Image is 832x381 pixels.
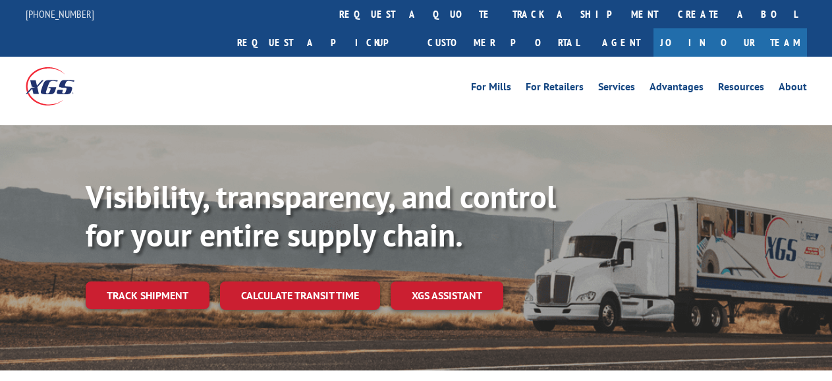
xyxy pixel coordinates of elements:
[26,7,94,20] a: [PHONE_NUMBER]
[86,281,209,309] a: Track shipment
[526,82,584,96] a: For Retailers
[589,28,653,57] a: Agent
[718,82,764,96] a: Resources
[650,82,704,96] a: Advantages
[86,176,556,255] b: Visibility, transparency, and control for your entire supply chain.
[391,281,503,310] a: XGS ASSISTANT
[227,28,418,57] a: Request a pickup
[220,281,380,310] a: Calculate transit time
[471,82,511,96] a: For Mills
[418,28,589,57] a: Customer Portal
[779,82,807,96] a: About
[653,28,807,57] a: Join Our Team
[598,82,635,96] a: Services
